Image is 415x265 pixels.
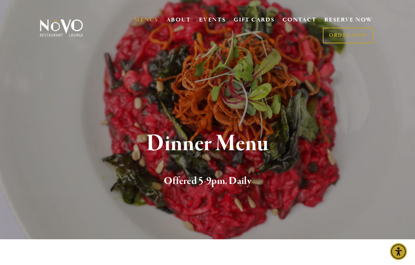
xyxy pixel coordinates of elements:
h2: Offered 5-9pm, Daily [49,173,367,189]
a: EVENTS [199,16,226,24]
img: Novo Restaurant &amp; Lounge [38,19,85,37]
a: ORDER NOW [323,28,373,43]
div: Accessibility Menu [390,243,407,260]
a: GIFT CARDS [234,13,274,28]
h1: Dinner Menu [49,131,367,156]
a: ABOUT [166,16,191,24]
a: RESERVE NOW [324,13,373,28]
a: CONTACT [282,13,316,28]
a: MENUS [134,16,158,24]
